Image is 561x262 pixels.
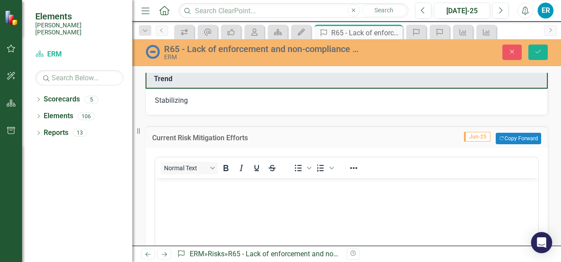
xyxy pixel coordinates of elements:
div: ERM [164,54,365,60]
button: Strikethrough [265,162,280,174]
div: Bullet list [291,162,313,174]
span: Stabilizing [155,96,188,105]
button: Italic [234,162,249,174]
a: ERM [190,250,204,258]
img: No Information [146,45,160,59]
div: R65 - Lack of enforcement and non-compliance with existing policies and federal regulations. [228,250,517,258]
button: Block Normal Text [161,162,218,174]
button: Bold [218,162,233,174]
span: Elements [35,11,123,22]
img: ClearPoint Strategy [4,10,20,26]
button: Search [362,4,406,17]
h3: Trend [154,75,542,83]
div: Open Intercom Messenger [531,232,552,253]
div: » » [177,249,340,259]
div: [DATE]-25 [437,6,487,16]
div: 5 [84,96,98,103]
button: Reveal or hide additional toolbar items [346,162,361,174]
button: Underline [249,162,264,174]
span: Jun-25 [464,132,490,142]
div: 106 [78,112,95,120]
span: Search [374,7,393,14]
a: Scorecards [44,94,80,105]
a: Elements [44,111,73,121]
a: ERM [35,49,123,60]
span: Normal Text [164,165,207,172]
div: R65 - Lack of enforcement and non-compliance with existing policies and federal regulations. [164,44,365,54]
a: Risks [208,250,224,258]
button: [DATE]-25 [434,3,490,19]
h3: Current Risk Mitigation Efforts [152,134,367,142]
div: R65 - Lack of enforcement and non-compliance with existing policies and federal regulations. [331,27,400,38]
div: Numbered list [313,162,335,174]
div: 13 [73,129,87,137]
small: [PERSON_NAME] [PERSON_NAME] [35,22,123,36]
a: Reports [44,128,68,138]
input: Search ClearPoint... [179,3,408,19]
button: Copy Forward [496,133,541,144]
button: ER [538,3,554,19]
input: Search Below... [35,70,123,86]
